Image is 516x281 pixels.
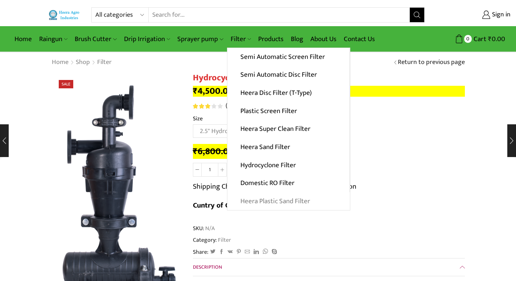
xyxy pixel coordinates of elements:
[488,33,505,45] bdi: 0.00
[226,101,281,111] a: (5customer reviews)
[340,31,379,48] a: Contact Us
[227,138,350,156] a: Heera Sand Filter
[287,31,307,48] a: Blog
[75,58,90,67] a: Shop
[398,58,465,67] a: Return to previous page
[174,31,227,48] a: Sprayer pump
[217,235,231,245] a: Filter
[227,120,350,138] a: Heera Super Clean Filter
[193,84,234,99] bdi: 4,500.00
[193,258,465,276] a: Description
[490,10,511,20] span: Sign in
[193,144,234,159] bdi: 6,800.00
[193,263,222,271] span: Description
[193,86,465,97] p: –
[227,102,350,120] a: Plastic Screen Filter
[59,80,73,88] span: Sale
[255,31,287,48] a: Products
[193,84,198,99] span: ₹
[432,32,505,46] a: 0 Cart ₹0.00
[204,224,215,233] span: N/A
[193,181,356,192] p: Shipping Charges are extra, Depends on your Location
[227,174,350,192] a: Domestic RO Filter
[227,156,350,174] a: Hydrocyclone Filter
[227,48,350,66] a: Semi Automatic Screen Filter
[36,31,71,48] a: Raingun
[193,248,209,256] span: Share:
[193,104,212,109] span: Rated out of 5 based on customer ratings
[97,58,112,67] a: Filter
[410,8,424,22] button: Search button
[464,35,472,43] span: 0
[227,66,350,84] a: Semi Automatic Disc Filter
[227,192,350,210] a: Heera Plastic Sand Filter
[193,104,224,109] span: 5
[11,31,36,48] a: Home
[472,34,486,44] span: Cart
[435,8,511,21] a: Sign in
[120,31,174,48] a: Drip Irrigation
[149,8,409,22] input: Search for...
[71,31,120,48] a: Brush Cutter
[193,224,465,233] span: SKU:
[51,58,69,67] a: Home
[193,115,203,123] label: Size
[193,199,314,212] b: Cuntry of Origin [GEOGRAPHIC_DATA]
[193,104,222,109] div: Rated 3.20 out of 5
[307,31,340,48] a: About Us
[193,236,231,244] span: Category:
[227,31,255,48] a: Filter
[51,58,112,67] nav: Breadcrumb
[193,144,198,159] span: ₹
[202,163,218,177] input: Product quantity
[488,33,492,45] span: ₹
[193,73,465,83] h1: Hydrocyclone Filter
[227,84,350,102] a: Heera Disc Filter (T-Type)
